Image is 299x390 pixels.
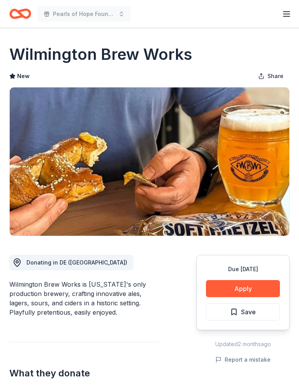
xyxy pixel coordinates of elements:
[196,340,290,349] div: Updated 2 months ago
[53,9,115,19] span: Pearls of Hope Foundation, Inc. 5K [PERSON_NAME]/walk
[17,71,30,81] span: New
[267,71,283,81] span: Share
[206,280,280,297] button: Apply
[26,259,127,266] span: Donating in DE ([GEOGRAPHIC_DATA])
[10,87,289,236] img: Image for Wilmington Brew Works
[252,68,290,84] button: Share
[206,265,280,274] div: Due [DATE]
[9,280,159,317] div: Wilmington Brew Works is [US_STATE]'s only production brewery, crafting innovative ales, lagers, ...
[9,5,31,23] a: Home
[9,367,159,380] h2: What they donate
[37,6,131,22] button: Pearls of Hope Foundation, Inc. 5K [PERSON_NAME]/walk
[9,44,192,65] h1: Wilmington Brew Works
[241,307,256,317] span: Save
[215,355,271,364] button: Report a mistake
[206,303,280,320] button: Save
